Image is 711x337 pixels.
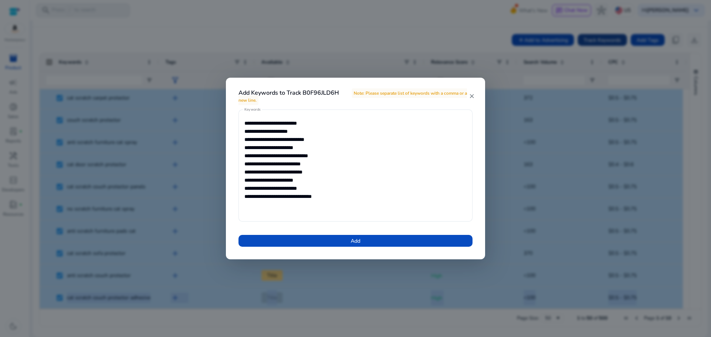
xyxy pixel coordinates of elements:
h4: Add Keywords to Track B0F96JLD6H [238,90,468,104]
span: Note: Please separate list of keywords with a comma or a new line. [238,88,467,105]
span: Add [351,237,360,245]
button: Add [238,235,473,247]
mat-icon: close [468,93,475,100]
mat-label: Keywords [244,107,261,112]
